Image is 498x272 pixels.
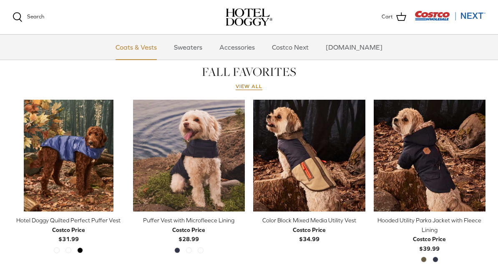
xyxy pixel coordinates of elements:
div: Puffer Vest with Microfleece Lining [133,216,245,225]
a: Puffer Vest with Microfleece Lining Costco Price$28.99 [133,216,245,244]
a: Costco Next [264,35,316,60]
div: Hotel Doggy Quilted Perfect Puffer Vest [13,216,125,225]
a: Color Block Mixed Media Utility Vest [253,100,365,212]
a: Puffer Vest with Microfleece Lining [133,100,245,212]
img: Costco Next [415,10,485,21]
div: Costco Price [413,234,446,244]
span: Cart [382,13,393,21]
a: Accessories [212,35,262,60]
a: Hotel Doggy Quilted Perfect Puffer Vest [13,100,125,212]
a: Search [13,12,44,22]
div: Color Block Mixed Media Utility Vest [253,216,365,225]
b: $31.99 [52,225,85,242]
a: Hooded Utility Parka Jacket with Fleece Lining [374,100,486,212]
a: Hotel Doggy Quilted Perfect Puffer Vest Costco Price$31.99 [13,216,125,244]
a: Cart [382,12,406,23]
a: FALL FAVORITES [202,63,296,80]
div: Costco Price [172,225,205,234]
img: tan dog wearing a blue & brown vest [253,100,365,212]
a: Hooded Utility Parka Jacket with Fleece Lining Costco Price$39.99 [374,216,486,253]
a: [DOMAIN_NAME] [318,35,390,60]
b: $39.99 [413,234,446,252]
a: Coats & Vests [108,35,164,60]
a: hoteldoggy.com hoteldoggycom [226,8,272,26]
b: $34.99 [293,225,326,242]
a: View all [236,83,262,90]
img: hoteldoggycom [226,8,272,26]
a: Color Block Mixed Media Utility Vest Costco Price$34.99 [253,216,365,244]
div: Costco Price [52,225,85,234]
a: Sweaters [166,35,210,60]
span: Search [27,13,44,20]
div: Hooded Utility Parka Jacket with Fleece Lining [374,216,486,234]
b: $28.99 [172,225,205,242]
div: Costco Price [293,225,326,234]
a: Visit Costco Next [415,16,485,22]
